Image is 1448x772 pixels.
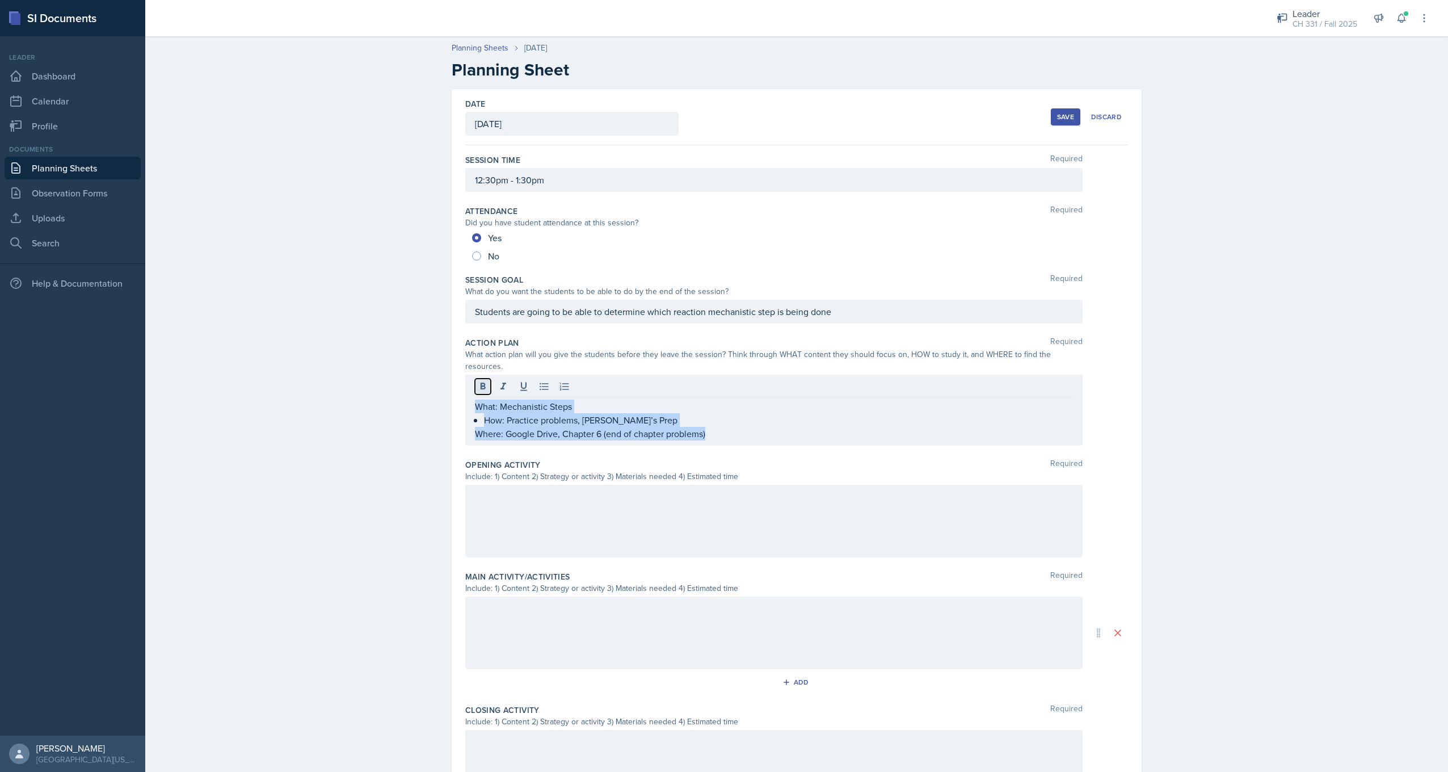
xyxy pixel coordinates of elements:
[465,337,519,349] label: Action Plan
[465,349,1083,372] div: What action plan will you give the students before they leave the session? Think through WHAT con...
[5,182,141,204] a: Observation Forms
[465,274,523,286] label: Session Goal
[475,305,1073,318] p: Students are going to be able to determine which reaction mechanistic step is being done
[5,232,141,254] a: Search
[5,207,141,229] a: Uploads
[1050,205,1083,217] span: Required
[465,154,520,166] label: Session Time
[465,459,541,471] label: Opening Activity
[1085,108,1128,125] button: Discard
[1091,112,1122,121] div: Discard
[1050,459,1083,471] span: Required
[1050,154,1083,166] span: Required
[465,286,1083,297] div: What do you want the students to be able to do by the end of the session?
[465,217,1083,229] div: Did you have student attendance at this session?
[5,90,141,112] a: Calendar
[465,471,1083,482] div: Include: 1) Content 2) Strategy or activity 3) Materials needed 4) Estimated time
[1050,274,1083,286] span: Required
[5,272,141,295] div: Help & Documentation
[1057,112,1074,121] div: Save
[475,173,1073,187] p: 12:30pm - 1:30pm
[36,754,136,765] div: [GEOGRAPHIC_DATA][US_STATE] in [GEOGRAPHIC_DATA]
[452,60,1142,80] h2: Planning Sheet
[475,427,1073,440] p: Where: Google Drive, Chapter 6 (end of chapter problems)
[524,42,547,54] div: [DATE]
[5,115,141,137] a: Profile
[484,413,1073,427] p: How: Practice problems, [PERSON_NAME]’s Prep
[5,52,141,62] div: Leader
[5,144,141,154] div: Documents
[5,157,141,179] a: Planning Sheets
[1050,337,1083,349] span: Required
[465,205,518,217] label: Attendance
[778,674,815,691] button: Add
[488,250,499,262] span: No
[465,98,485,110] label: Date
[465,704,540,716] label: Closing Activity
[1051,108,1080,125] button: Save
[1293,18,1357,30] div: CH 331 / Fall 2025
[465,582,1083,594] div: Include: 1) Content 2) Strategy or activity 3) Materials needed 4) Estimated time
[465,716,1083,728] div: Include: 1) Content 2) Strategy or activity 3) Materials needed 4) Estimated time
[465,571,570,582] label: Main Activity/Activities
[1293,7,1357,20] div: Leader
[5,65,141,87] a: Dashboard
[1050,704,1083,716] span: Required
[1050,571,1083,582] span: Required
[785,678,809,687] div: Add
[36,742,136,754] div: [PERSON_NAME]
[488,232,502,244] span: Yes
[452,42,508,54] a: Planning Sheets
[475,400,1073,413] p: What: Mechanistic Steps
